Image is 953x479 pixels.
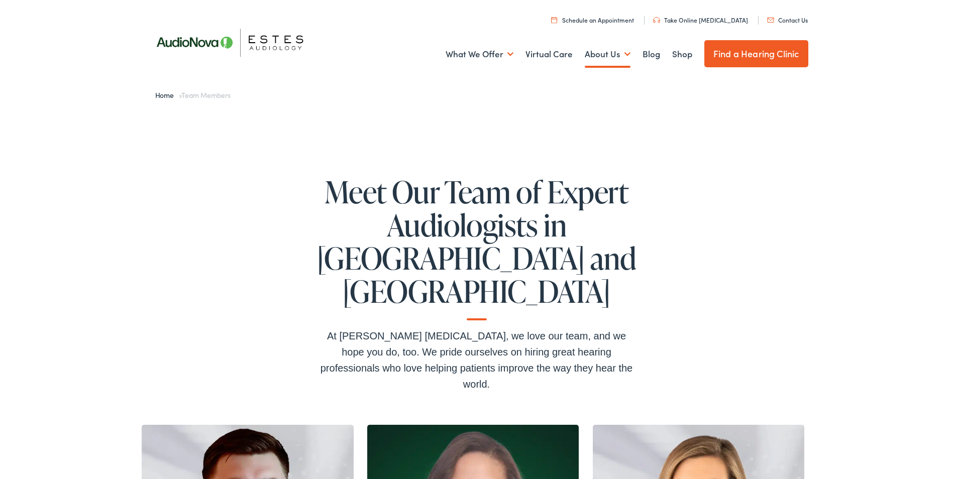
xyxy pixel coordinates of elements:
[525,36,573,73] a: Virtual Care
[551,16,634,24] a: Schedule an Appointment
[155,90,179,100] a: Home
[767,18,774,23] img: utility icon
[653,17,660,23] img: utility icon
[316,175,638,320] h1: Meet Our Team of Expert Audiologists in [GEOGRAPHIC_DATA] and [GEOGRAPHIC_DATA]
[767,16,808,24] a: Contact Us
[155,90,231,100] span: »
[643,36,660,73] a: Blog
[585,36,630,73] a: About Us
[704,40,808,67] a: Find a Hearing Clinic
[446,36,513,73] a: What We Offer
[653,16,748,24] a: Take Online [MEDICAL_DATA]
[316,328,638,392] div: At [PERSON_NAME] [MEDICAL_DATA], we love our team, and we hope you do, too. We pride ourselves on...
[672,36,692,73] a: Shop
[551,17,557,23] img: utility icon
[181,90,230,100] span: Team Members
